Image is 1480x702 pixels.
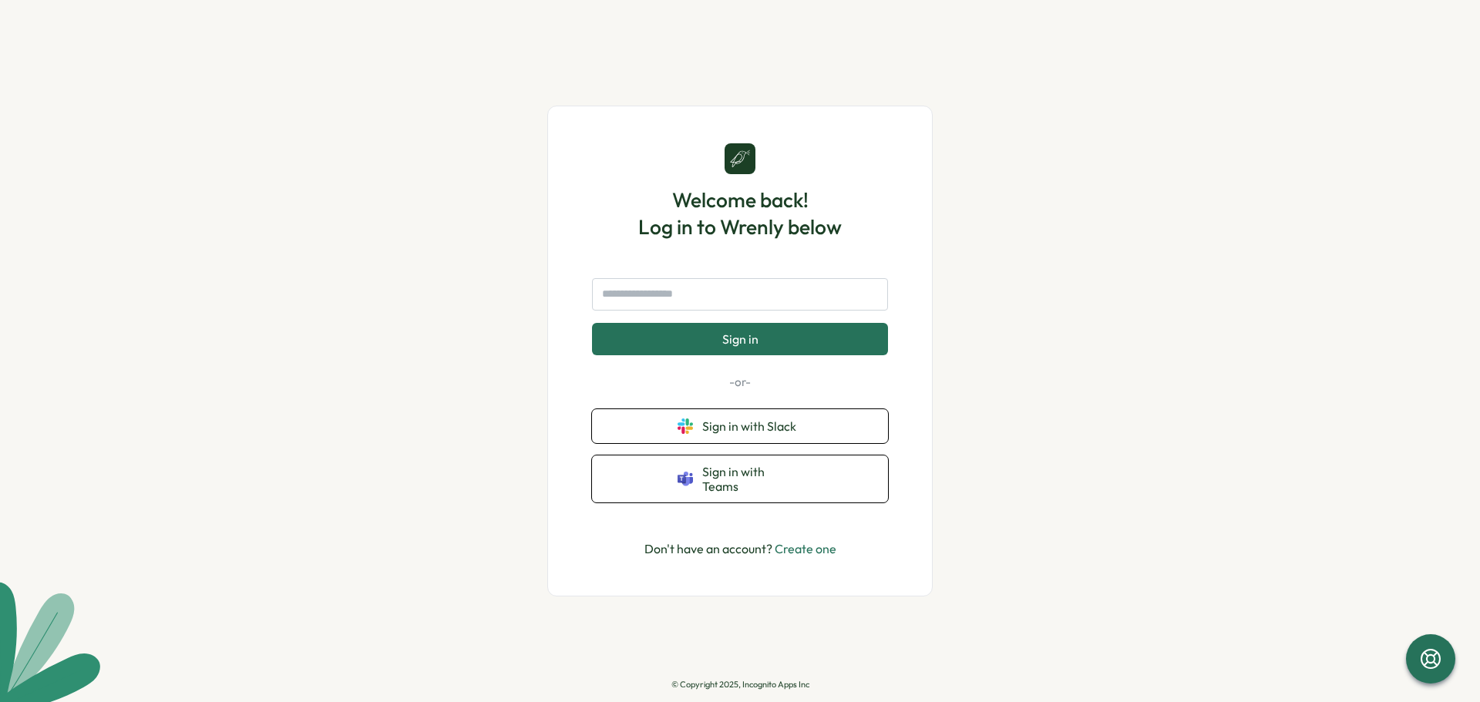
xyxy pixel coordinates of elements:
[638,186,842,240] h1: Welcome back! Log in to Wrenly below
[702,419,802,433] span: Sign in with Slack
[592,323,888,355] button: Sign in
[644,539,836,559] p: Don't have an account?
[671,680,809,690] p: © Copyright 2025, Incognito Apps Inc
[775,541,836,556] a: Create one
[592,455,888,502] button: Sign in with Teams
[592,374,888,391] p: -or-
[702,465,802,493] span: Sign in with Teams
[722,332,758,346] span: Sign in
[592,409,888,443] button: Sign in with Slack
